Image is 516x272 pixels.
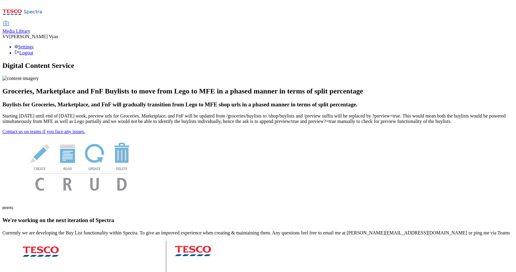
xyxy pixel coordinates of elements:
span: [PERSON_NAME] Vyas [9,34,58,39]
h2: Groceries, Marketplace and FnF Buylists to move from Lego to MFE in a phased manner in terms of s... [2,87,514,95]
p: Currently we are developing the Buy List functionality within Spectra. To give an improved experi... [2,230,514,236]
a: Settings [14,44,34,49]
span: VV [2,34,9,39]
p: Starting [DATE] until end of [DATE] week, preview urls for Groceries, Marketplace, and FnF will b... [2,113,514,124]
h3: We're working on the next iteration of Spectra [2,217,514,224]
h3: Buylists for Groceries, Marketplace, and FnF will gradually transition from Lego to MFE shop urls... [2,101,514,108]
h6: [DATE] [2,206,514,209]
img: content-imagery [2,76,39,81]
h1: Digital Content Service [2,62,514,70]
img: News Image [2,134,159,197]
a: Contact us on teams if you face any issues. [2,129,85,134]
span: Media Library [2,29,30,34]
a: Media Library [2,21,30,34]
a: Logout [14,50,33,55]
